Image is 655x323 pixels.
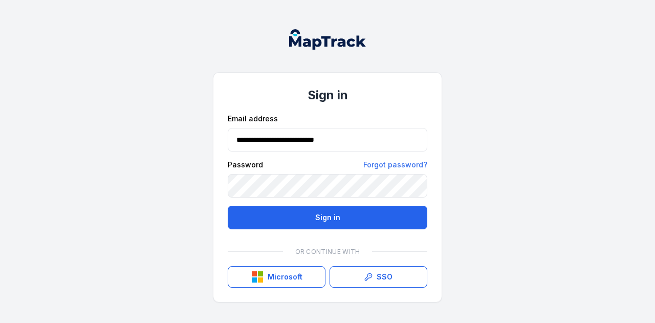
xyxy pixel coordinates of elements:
[228,160,263,170] label: Password
[363,160,427,170] a: Forgot password?
[228,206,427,229] button: Sign in
[228,114,278,124] label: Email address
[273,29,382,50] nav: Global
[228,242,427,262] div: Or continue with
[330,266,427,288] a: SSO
[228,266,325,288] button: Microsoft
[228,87,427,103] h1: Sign in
